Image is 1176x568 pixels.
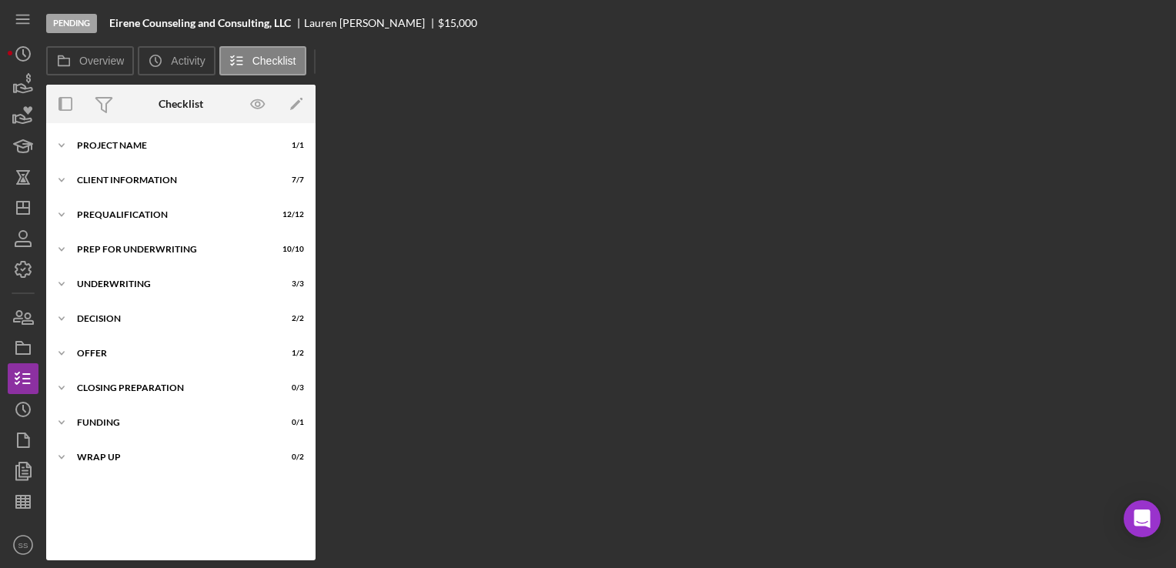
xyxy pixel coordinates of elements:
[77,141,266,150] div: Project Name
[276,314,304,323] div: 2 / 2
[79,55,124,67] label: Overview
[77,418,266,427] div: Funding
[252,55,296,67] label: Checklist
[276,349,304,358] div: 1 / 2
[1124,500,1161,537] div: Open Intercom Messenger
[219,46,306,75] button: Checklist
[46,46,134,75] button: Overview
[276,141,304,150] div: 1 / 1
[276,453,304,462] div: 0 / 2
[109,17,291,29] b: Eirene Counseling and Consulting, LLC
[276,418,304,427] div: 0 / 1
[171,55,205,67] label: Activity
[276,210,304,219] div: 12 / 12
[276,279,304,289] div: 3 / 3
[77,349,266,358] div: Offer
[77,383,266,393] div: Closing Preparation
[77,279,266,289] div: Underwriting
[159,98,203,110] div: Checklist
[276,245,304,254] div: 10 / 10
[438,16,477,29] span: $15,000
[18,541,28,550] text: SS
[77,210,266,219] div: Prequalification
[77,175,266,185] div: Client Information
[46,14,97,33] div: Pending
[304,17,438,29] div: Lauren [PERSON_NAME]
[77,245,266,254] div: Prep for Underwriting
[276,383,304,393] div: 0 / 3
[138,46,215,75] button: Activity
[77,314,266,323] div: Decision
[276,175,304,185] div: 7 / 7
[8,530,38,560] button: SS
[77,453,266,462] div: Wrap Up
